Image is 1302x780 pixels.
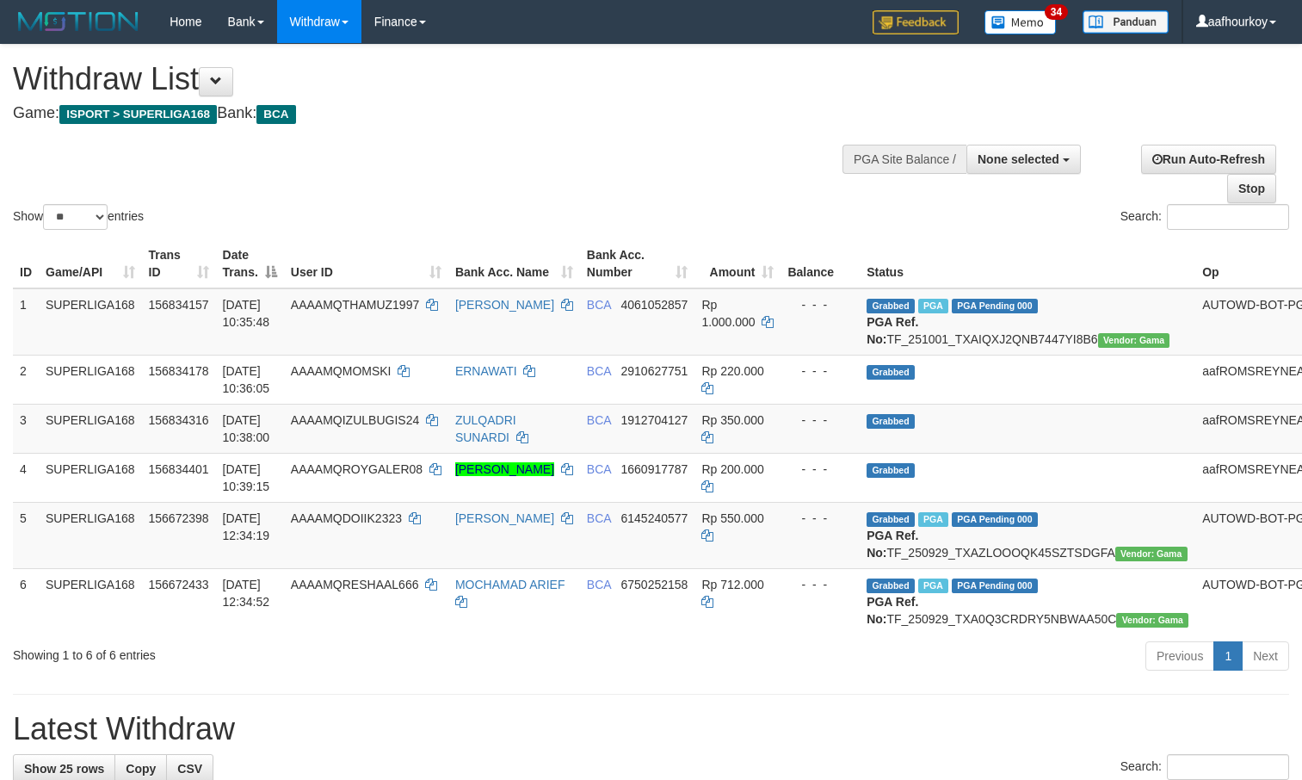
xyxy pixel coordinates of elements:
span: [DATE] 12:34:52 [223,578,270,609]
span: AAAAMQRESHAAL666 [291,578,419,591]
a: ZULQADRI SUNARDI [455,413,516,444]
img: panduan.png [1083,10,1169,34]
input: Search: [1167,754,1289,780]
th: Amount: activate to sort column ascending [694,239,781,288]
td: 2 [13,355,39,404]
span: BCA [587,462,611,476]
span: Vendor URL: https://trx31.1velocity.biz [1115,547,1188,561]
span: BCA [587,511,611,525]
span: [DATE] 10:35:48 [223,298,270,329]
h1: Withdraw List [13,62,851,96]
h4: Game: Bank: [13,105,851,122]
div: Showing 1 to 6 of 6 entries [13,640,529,664]
span: [DATE] 10:36:05 [223,364,270,395]
span: PGA Pending [952,512,1038,527]
span: 156834401 [149,462,209,476]
div: - - - [787,362,853,380]
img: Button%20Memo.svg [984,10,1057,34]
td: TF_250929_TXA0Q3CRDRY5NBWAA50C [860,568,1195,635]
span: 156672398 [149,511,209,525]
a: [PERSON_NAME] [455,462,554,476]
a: Run Auto-Refresh [1141,145,1276,174]
b: PGA Ref. No: [867,595,918,626]
span: Copy 2910627751 to clipboard [621,364,688,378]
th: Bank Acc. Number: activate to sort column ascending [580,239,695,288]
span: AAAAMQTHAMUZ1997 [291,298,419,312]
span: Grabbed [867,579,915,593]
th: User ID: activate to sort column ascending [284,239,448,288]
span: CSV [177,762,202,776]
label: Search: [1120,204,1289,230]
span: Copy [126,762,156,776]
span: Rp 550.000 [701,511,763,525]
td: SUPERLIGA168 [39,568,142,635]
div: - - - [787,510,853,527]
button: None selected [966,145,1081,174]
span: BCA [587,578,611,591]
img: Feedback.jpg [873,10,959,34]
span: Marked by aafsoycanthlai [918,512,948,527]
th: Bank Acc. Name: activate to sort column ascending [448,239,580,288]
span: Grabbed [867,463,915,478]
span: ISPORT > SUPERLIGA168 [59,105,217,124]
div: - - - [787,412,853,429]
span: Copy 1660917787 to clipboard [621,462,688,476]
span: Marked by aafsoycanthlai [918,299,948,313]
span: Rp 350.000 [701,413,763,427]
img: MOTION_logo.png [13,9,144,34]
td: SUPERLIGA168 [39,355,142,404]
span: 156672433 [149,578,209,591]
td: SUPERLIGA168 [39,288,142,356]
td: SUPERLIGA168 [39,502,142,568]
input: Search: [1167,204,1289,230]
div: - - - [787,461,853,478]
div: - - - [787,576,853,593]
td: TF_251001_TXAIQXJ2QNB7447YI8B6 [860,288,1195,356]
b: PGA Ref. No: [867,529,918,560]
td: 4 [13,453,39,502]
span: Copy 4061052857 to clipboard [621,298,688,312]
span: Rp 1.000.000 [701,298,755,329]
td: TF_250929_TXAZLOOOQK45SZTSDGFA [860,502,1195,568]
span: BCA [587,298,611,312]
h1: Latest Withdraw [13,712,1289,746]
span: Show 25 rows [24,762,104,776]
a: Stop [1227,174,1276,203]
select: Showentries [43,204,108,230]
td: 3 [13,404,39,453]
span: Grabbed [867,365,915,380]
th: ID [13,239,39,288]
th: Balance [781,239,860,288]
span: 34 [1045,4,1068,20]
span: [DATE] 10:38:00 [223,413,270,444]
span: PGA Pending [952,299,1038,313]
span: None selected [978,152,1059,166]
span: AAAAMQIZULBUGIS24 [291,413,419,427]
td: SUPERLIGA168 [39,453,142,502]
span: BCA [256,105,295,124]
span: Vendor URL: https://trx31.1velocity.biz [1098,333,1170,348]
a: Previous [1145,641,1214,671]
span: Copy 1912704127 to clipboard [621,413,688,427]
span: [DATE] 12:34:19 [223,511,270,542]
td: 6 [13,568,39,635]
th: Trans ID: activate to sort column ascending [142,239,216,288]
td: 5 [13,502,39,568]
span: BCA [587,413,611,427]
span: 156834316 [149,413,209,427]
span: AAAAMQROYGALER08 [291,462,423,476]
label: Search: [1120,754,1289,780]
div: - - - [787,296,853,313]
span: Rp 712.000 [701,578,763,591]
span: [DATE] 10:39:15 [223,462,270,493]
span: Vendor URL: https://trx31.1velocity.biz [1116,613,1188,628]
span: Grabbed [867,414,915,429]
span: Rp 200.000 [701,462,763,476]
span: Marked by aafsoycanthlai [918,579,948,593]
span: Copy 6750252158 to clipboard [621,578,688,591]
span: Rp 220.000 [701,364,763,378]
td: 1 [13,288,39,356]
span: Copy 6145240577 to clipboard [621,511,688,525]
th: Game/API: activate to sort column ascending [39,239,142,288]
th: Date Trans.: activate to sort column descending [216,239,284,288]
